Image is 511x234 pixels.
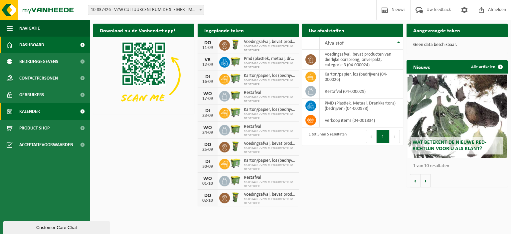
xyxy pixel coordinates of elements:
span: Karton/papier, los (bedrijven) [244,158,295,163]
span: Restafval [244,175,295,180]
img: WB-0660-HPE-GN-50 [230,107,241,118]
span: Restafval [244,90,295,96]
td: karton/papier, los (bedrijven) (04-000026) [320,70,403,84]
td: voedingsafval, bevat producten van dierlijke oorsprong, onverpakt, categorie 3 (04-000024) [320,50,403,70]
button: Vorige [410,174,421,187]
span: 10-837426 - VZW CULTUURCENTRUM DE STEIGER [244,129,295,137]
button: Next [390,130,400,143]
span: Voedingsafval, bevat producten van dierlijke oorsprong, onverpakt, categorie 3 [244,141,295,146]
p: Geen data beschikbaar. [413,43,501,47]
div: 1 tot 5 van 5 resultaten [305,129,347,144]
span: Afvalstof [325,41,344,46]
img: WB-0060-HPE-GN-50 [230,192,241,203]
button: 1 [377,130,390,143]
button: Volgende [421,174,431,187]
span: Navigatie [19,20,40,37]
div: WO [201,176,214,181]
img: WB-1100-HPE-GN-51 [230,90,241,101]
img: WB-0660-HPE-GN-50 [230,158,241,169]
span: Voedingsafval, bevat producten van dierlijke oorsprong, onverpakt, categorie 3 [244,39,295,45]
span: Gebruikers [19,87,44,103]
div: WO [201,91,214,97]
button: Previous [366,130,377,143]
div: DI [201,108,214,114]
a: Alle artikelen [466,60,507,74]
span: Kalender [19,103,40,120]
span: Pmd (plastiek, metaal, drankkartons) (bedrijven) [244,56,295,62]
span: 10-837426 - VZW CULTUURCENTRUM DE STEIGER [244,62,295,70]
div: 30-09 [201,164,214,169]
span: 10-837426 - VZW CULTUURCENTRUM DE STEIGER [244,163,295,171]
img: WB-0060-HPE-GN-50 [230,141,241,152]
p: 1 van 10 resultaten [413,164,504,168]
div: DO [201,142,214,147]
a: Wat betekent de nieuwe RED-richtlijn voor u als klant? [408,75,507,158]
h2: Ingeplande taken [198,24,251,37]
div: 17-09 [201,97,214,101]
span: Karton/papier, los (bedrijven) [244,107,295,113]
h2: Nieuws [407,60,436,73]
img: WB-0060-HPE-GN-50 [230,39,241,50]
div: DO [201,193,214,198]
div: WO [201,125,214,130]
span: 10-837426 - VZW CULTUURCENTRUM DE STEIGER [244,79,295,87]
div: DO [201,40,214,46]
span: 10-837426 - VZW CULTUURCENTRUM DE STEIGER [244,45,295,53]
span: 10-837426 - VZW CULTUURCENTRUM DE STEIGER [244,96,295,104]
div: 01-10 [201,181,214,186]
span: Karton/papier, los (bedrijven) [244,73,295,79]
div: 11-09 [201,46,214,50]
img: WB-1100-HPE-GN-51 [230,124,241,135]
div: DI [201,159,214,164]
div: 16-09 [201,80,214,84]
td: restafval (04-000029) [320,84,403,99]
div: 02-10 [201,198,214,203]
span: Restafval [244,124,295,129]
h2: Aangevraagde taken [407,24,467,37]
span: 10-837426 - VZW CULTUURCENTRUM DE STEIGER [244,180,295,188]
div: 24-09 [201,130,214,135]
span: Dashboard [19,37,44,53]
div: 25-09 [201,147,214,152]
img: Download de VHEPlus App [93,37,194,113]
span: 10-837426 - VZW CULTUURCENTRUM DE STEIGER [244,113,295,120]
h2: Download nu de Vanheede+ app! [93,24,182,37]
span: Bedrijfsgegevens [19,53,58,70]
span: 10-837426 - VZW CULTUURCENTRUM DE STEIGER [244,197,295,205]
span: 10-837426 - VZW CULTUURCENTRUM DE STEIGER [244,146,295,154]
h2: Uw afvalstoffen [302,24,351,37]
img: WB-1100-HPE-GN-51 [230,175,241,186]
div: 12-09 [201,63,214,67]
div: VR [201,57,214,63]
span: Voedingsafval, bevat producten van dierlijke oorsprong, onverpakt, categorie 3 [244,192,295,197]
img: WB-0660-HPE-GN-50 [230,73,241,84]
div: 23-09 [201,114,214,118]
iframe: chat widget [3,219,111,234]
span: Product Shop [19,120,50,136]
div: DI [201,74,214,80]
span: Contactpersonen [19,70,58,87]
td: verkoop items (04-001834) [320,113,403,127]
img: WB-1100-HPE-GN-51 [230,56,241,67]
span: 10-837426 - VZW CULTUURCENTRUM DE STEIGER - MENEN [88,5,204,15]
span: Acceptatievoorwaarden [19,136,73,153]
span: Wat betekent de nieuwe RED-richtlijn voor u als klant? [413,140,486,151]
td: PMD (Plastiek, Metaal, Drankkartons) (bedrijven) (04-000978) [320,99,403,113]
